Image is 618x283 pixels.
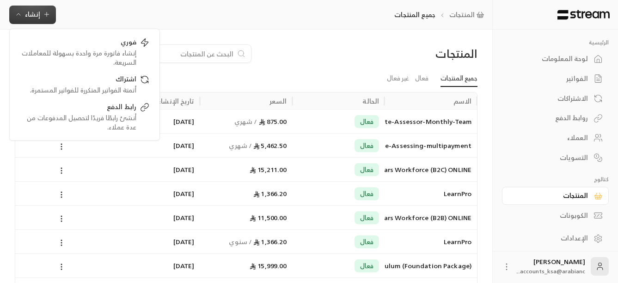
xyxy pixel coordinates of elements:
[514,113,588,123] div: روابط الدفع
[234,116,259,127] span: / شهري
[390,206,471,229] div: CACHE 3 Diploma Early Years Workforce (B2B) ONLINE
[121,49,233,59] input: البحث عن المنتجات
[113,158,195,181] div: [DATE]
[253,188,287,199] span: 1,366.20
[253,236,287,247] span: 1,366.20
[229,140,253,151] span: / شهري
[360,213,374,222] span: فعال
[362,95,379,107] div: الحالة
[408,46,477,61] div: المنتجات
[20,74,136,86] div: اشتراك
[449,10,488,19] a: المنتجات
[390,134,471,157] div: NCFE CACHE L-3 Certificate-Assessing-multipayment
[502,129,609,147] a: العملاء
[502,148,609,166] a: التسويات
[360,261,374,271] span: فعال
[394,10,435,19] p: جميع المنتجات
[517,257,585,276] div: [PERSON_NAME]
[113,206,195,229] div: [DATE]
[253,140,287,151] span: 5,462.50
[502,50,609,68] a: لوحة المعلومات
[390,230,471,253] div: LearnPro
[360,237,374,246] span: فعال
[158,95,194,107] div: تاريخ الإنشاء
[25,8,40,20] span: إنشاء
[229,236,253,247] span: / سنوي
[441,70,477,87] a: جميع المنتجات
[453,95,472,107] div: الاسم
[502,229,609,247] a: الإعدادات
[514,133,588,142] div: العملاء
[415,70,428,86] a: فعال
[390,182,471,205] div: LearnPro
[9,6,56,24] button: إنشاء
[502,89,609,107] a: الاشتراكات
[250,164,287,175] span: 15,211.00
[20,86,136,95] div: أتمتة الفواتير المتكررة للفواتير المستمرة.
[20,102,136,113] div: رابط الدفع
[514,234,588,243] div: الإعدادات
[517,266,585,276] span: accounts_ksa@arabianc...
[502,39,609,46] p: الرئيسية
[390,254,471,277] div: Arabian Child Curriculum (Foundation Package)
[390,110,471,133] div: NCFE Certificate-Assessor-Monthly-Team
[502,207,609,225] a: الكوبونات
[514,94,588,103] div: الاشتراكات
[502,176,609,183] p: كتالوج
[394,10,487,19] nav: breadcrumb
[390,158,471,181] div: CACHE 3 Diploma Early Years Workforce (B2C) ONLINE
[502,70,609,88] a: الفواتير
[113,230,195,253] div: [DATE]
[514,211,588,220] div: الكوبونات
[514,74,588,83] div: الفواتير
[514,153,588,162] div: التسويات
[15,71,154,98] a: اشتراكأتمتة الفواتير المتكررة للفواتير المستمرة.
[20,113,136,132] div: أنشئ رابطًا فريدًا لتحصيل المدفوعات من عدة عملاء.
[113,182,195,205] div: [DATE]
[360,141,374,150] span: فعال
[15,34,154,71] a: فوريإنشاء فاتورة مرة واحدة بسهولة للمعاملات السريعة.
[360,165,374,174] span: فعال
[250,260,287,271] span: 15,999.00
[269,95,287,107] div: السعر
[557,10,611,20] img: Logo
[360,189,374,198] span: فعال
[387,70,409,86] a: غير فعال
[502,187,609,205] a: المنتجات
[20,49,136,67] div: إنشاء فاتورة مرة واحدة بسهولة للمعاملات السريعة.
[20,37,136,49] div: فوري
[259,116,287,127] span: 875.00
[113,134,195,157] div: [DATE]
[502,109,609,127] a: روابط الدفع
[113,254,195,277] div: [DATE]
[514,54,588,63] div: لوحة المعلومات
[514,191,588,200] div: المنتجات
[15,98,154,135] a: رابط الدفعأنشئ رابطًا فريدًا لتحصيل المدفوعات من عدة عملاء.
[250,212,287,223] span: 11,500.00
[360,117,374,126] span: فعال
